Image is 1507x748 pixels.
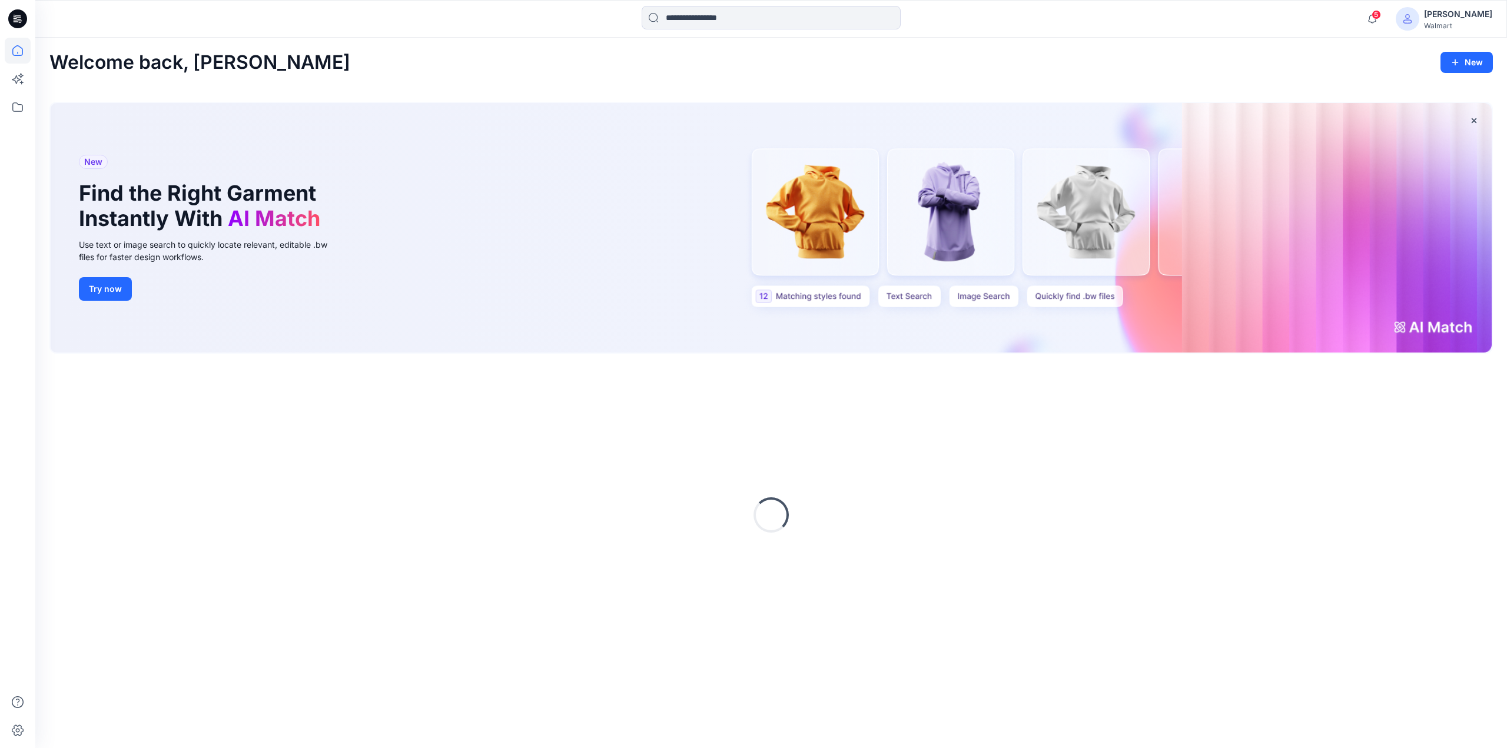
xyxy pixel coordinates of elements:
[79,181,326,231] h1: Find the Right Garment Instantly With
[79,277,132,301] button: Try now
[228,205,320,231] span: AI Match
[84,155,102,169] span: New
[1403,14,1412,24] svg: avatar
[1424,21,1492,30] div: Walmart
[1440,52,1493,73] button: New
[79,238,344,263] div: Use text or image search to quickly locate relevant, editable .bw files for faster design workflows.
[1424,7,1492,21] div: [PERSON_NAME]
[49,52,350,74] h2: Welcome back, [PERSON_NAME]
[1372,10,1381,19] span: 5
